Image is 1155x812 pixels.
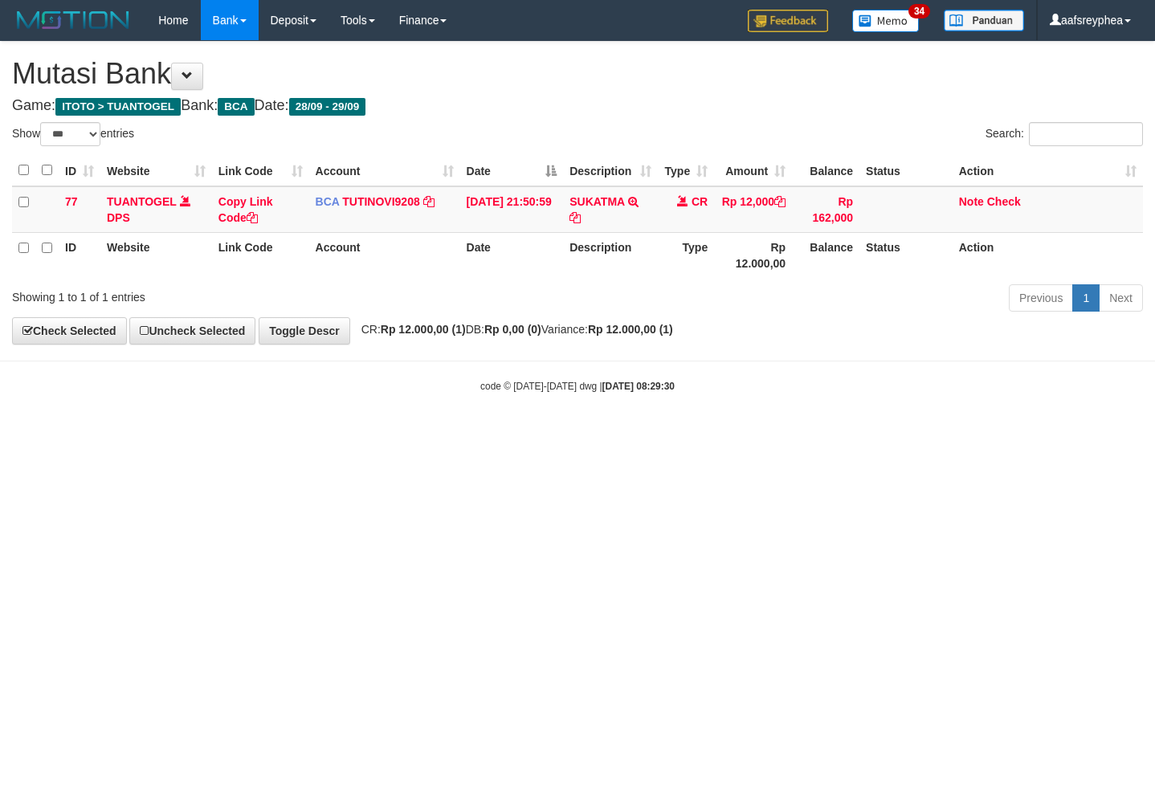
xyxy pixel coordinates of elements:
[212,232,309,278] th: Link Code
[218,195,273,224] a: Copy Link Code
[792,155,859,186] th: Balance
[602,381,675,392] strong: [DATE] 08:29:30
[40,122,100,146] select: Showentries
[289,98,366,116] span: 28/09 - 29/09
[316,195,340,208] span: BCA
[12,98,1143,114] h4: Game: Bank: Date:
[480,381,675,392] small: code © [DATE]-[DATE] dwg |
[12,58,1143,90] h1: Mutasi Bank
[859,232,953,278] th: Status
[569,211,581,224] a: Copy SUKATMA to clipboard
[259,317,350,345] a: Toggle Descr
[588,323,673,336] strong: Rp 12.000,00 (1)
[986,122,1143,146] label: Search:
[100,155,212,186] th: Website: activate to sort column ascending
[100,186,212,233] td: DPS
[484,323,541,336] strong: Rp 0,00 (0)
[12,317,127,345] a: Check Selected
[658,155,714,186] th: Type: activate to sort column ascending
[107,195,177,208] a: TUANTOGEL
[748,10,828,32] img: Feedback.jpg
[460,186,564,233] td: [DATE] 21:50:59
[692,195,708,208] span: CR
[1099,284,1143,312] a: Next
[460,232,564,278] th: Date
[944,10,1024,31] img: panduan.png
[953,155,1143,186] th: Action: activate to sort column ascending
[1029,122,1143,146] input: Search:
[381,323,466,336] strong: Rp 12.000,00 (1)
[1009,284,1073,312] a: Previous
[309,232,460,278] th: Account
[569,195,624,208] a: SUKATMA
[12,283,469,305] div: Showing 1 to 1 of 1 entries
[792,232,859,278] th: Balance
[218,98,254,116] span: BCA
[59,155,100,186] th: ID: activate to sort column ascending
[212,155,309,186] th: Link Code: activate to sort column ascending
[563,155,658,186] th: Description: activate to sort column ascending
[55,98,181,116] span: ITOTO > TUANTOGEL
[987,195,1021,208] a: Check
[460,155,564,186] th: Date: activate to sort column descending
[658,232,714,278] th: Type
[342,195,419,208] a: TUTINOVI9208
[309,155,460,186] th: Account: activate to sort column ascending
[65,195,78,208] span: 77
[714,155,792,186] th: Amount: activate to sort column ascending
[423,195,435,208] a: Copy TUTINOVI9208 to clipboard
[129,317,255,345] a: Uncheck Selected
[774,195,786,208] a: Copy Rp 12,000 to clipboard
[12,8,134,32] img: MOTION_logo.png
[859,155,953,186] th: Status
[852,10,920,32] img: Button%20Memo.svg
[12,122,134,146] label: Show entries
[792,186,859,233] td: Rp 162,000
[1072,284,1100,312] a: 1
[563,232,658,278] th: Description
[59,232,100,278] th: ID
[959,195,984,208] a: Note
[953,232,1143,278] th: Action
[714,186,792,233] td: Rp 12,000
[353,323,673,336] span: CR: DB: Variance:
[908,4,930,18] span: 34
[100,232,212,278] th: Website
[714,232,792,278] th: Rp 12.000,00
